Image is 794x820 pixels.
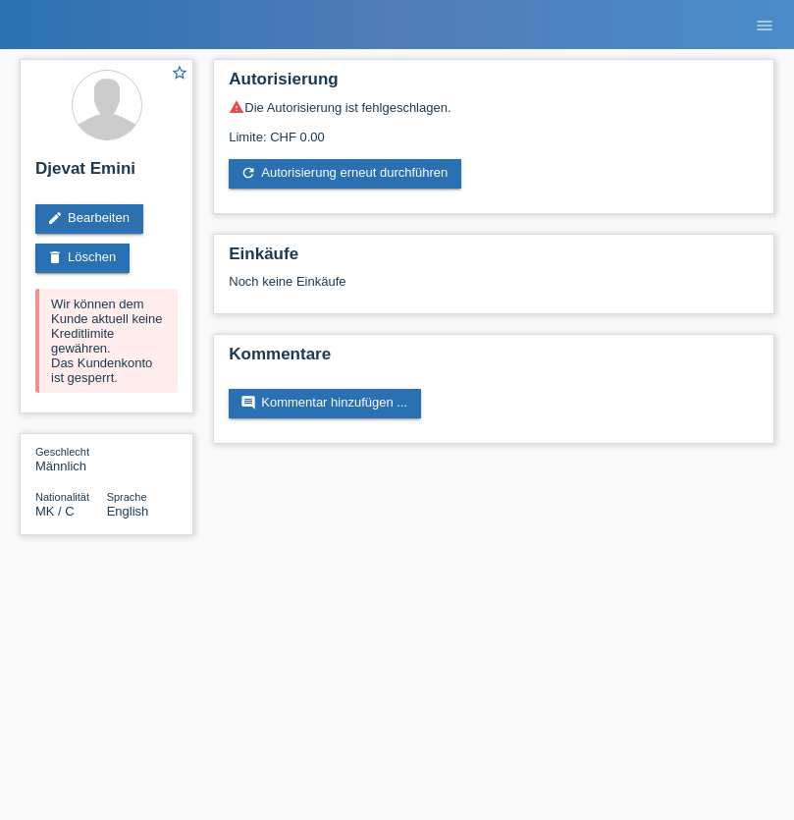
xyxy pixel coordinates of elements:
h2: Kommentare [229,345,759,374]
i: edit [47,210,63,226]
h2: Autorisierung [229,70,759,99]
div: Limite: CHF 0.00 [229,115,759,144]
a: menu [745,19,784,30]
i: star_border [171,64,188,82]
h2: Einkäufe [229,245,759,274]
div: Die Autorisierung ist fehlgeschlagen. [229,99,759,115]
i: refresh [240,165,256,181]
span: Sprache [107,491,147,503]
span: Mazedonien / C / 02.04.2021 [35,504,75,519]
span: English [107,504,149,519]
a: refreshAutorisierung erneut durchführen [229,159,461,189]
a: commentKommentar hinzufügen ... [229,389,421,418]
i: delete [47,249,63,265]
i: warning [229,99,244,115]
a: editBearbeiten [35,204,143,234]
i: comment [240,395,256,410]
a: star_border [171,64,188,84]
span: Nationalität [35,491,89,503]
a: deleteLöschen [35,244,130,273]
div: Noch keine Einkäufe [229,274,759,303]
div: Wir können dem Kunde aktuell keine Kreditlimite gewähren. Das Kundenkonto ist gesperrt. [35,289,178,393]
h2: Djevat Emini [35,159,178,189]
div: Männlich [35,444,107,473]
span: Geschlecht [35,446,89,458]
i: menu [755,16,774,35]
